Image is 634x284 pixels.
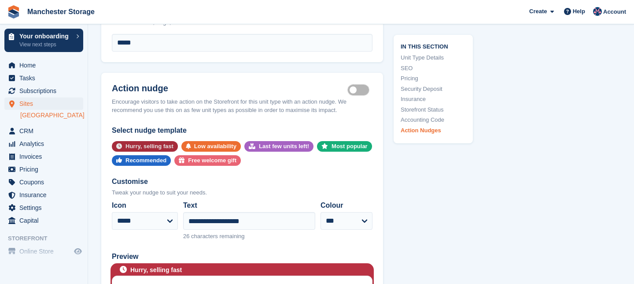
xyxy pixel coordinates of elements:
img: stora-icon-8386f47178a22dfd0bd8f6a31ec36ba5ce8667c1dd55bd0f319d3a0aa187defe.svg [7,5,20,19]
div: Preview [112,251,372,262]
button: Low availability [181,141,241,152]
a: menu [4,214,83,227]
a: Unit Type Details [401,53,466,62]
label: Colour [321,200,372,211]
span: Sites [19,97,72,110]
span: Insurance [19,189,72,201]
a: SEO [401,64,466,72]
a: menu [4,125,83,137]
span: Create [529,7,547,16]
label: Is active [348,89,372,90]
a: menu [4,150,83,163]
a: menu [4,97,83,110]
a: menu [4,176,83,188]
a: menu [4,245,83,258]
span: Capital [19,214,72,227]
span: Pricing [19,163,72,176]
a: Security Deposit [401,84,466,93]
span: Home [19,59,72,71]
a: Storefront Status [401,105,466,114]
span: Online Store [19,245,72,258]
span: Settings [19,202,72,214]
a: menu [4,138,83,150]
div: Free welcome gift [188,155,236,166]
span: Account [603,7,626,16]
div: Recommended [125,155,166,166]
span: 26 [183,233,189,239]
span: Coupons [19,176,72,188]
div: Hurry, selling fast [125,141,173,152]
div: Low availability [194,141,236,152]
a: Action Nudges [401,126,466,135]
span: Subscriptions [19,85,72,97]
button: Most popular [317,141,372,152]
button: Hurry, selling fast [112,141,178,152]
a: menu [4,163,83,176]
label: Text [183,200,315,211]
span: In this section [401,41,466,50]
div: Most popular [332,141,368,152]
button: Last few units left! [244,141,313,152]
div: Encourage visitors to take action on the Storefront for this unit type with an action nudge. We r... [112,97,372,115]
span: Tasks [19,72,72,84]
p: View next steps [19,41,72,49]
a: [GEOGRAPHIC_DATA] [20,111,83,120]
a: Preview store [73,246,83,257]
span: Invoices [19,150,72,163]
span: Storefront [8,234,88,243]
a: Pricing [401,74,466,83]
label: Icon [112,200,178,211]
a: menu [4,59,83,71]
div: Hurry, selling fast [130,265,182,275]
a: menu [4,189,83,201]
span: Analytics [19,138,72,150]
button: Recommended [112,155,171,166]
a: menu [4,202,83,214]
div: Last few units left! [259,141,309,152]
button: Free welcome gift [174,155,241,166]
span: characters remaining [191,233,244,239]
div: Tweak your nudge to suit your needs. [112,188,372,197]
p: Your onboarding [19,33,72,39]
div: Customise [112,176,372,187]
a: menu [4,72,83,84]
a: Manchester Storage [24,4,98,19]
div: Select nudge template [112,125,372,136]
h2: Action nudge [112,83,348,94]
a: Accounting Code [401,116,466,124]
span: Help [573,7,585,16]
a: Your onboarding View next steps [4,29,83,52]
a: menu [4,85,83,97]
a: Insurance [401,95,466,104]
span: CRM [19,125,72,137]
